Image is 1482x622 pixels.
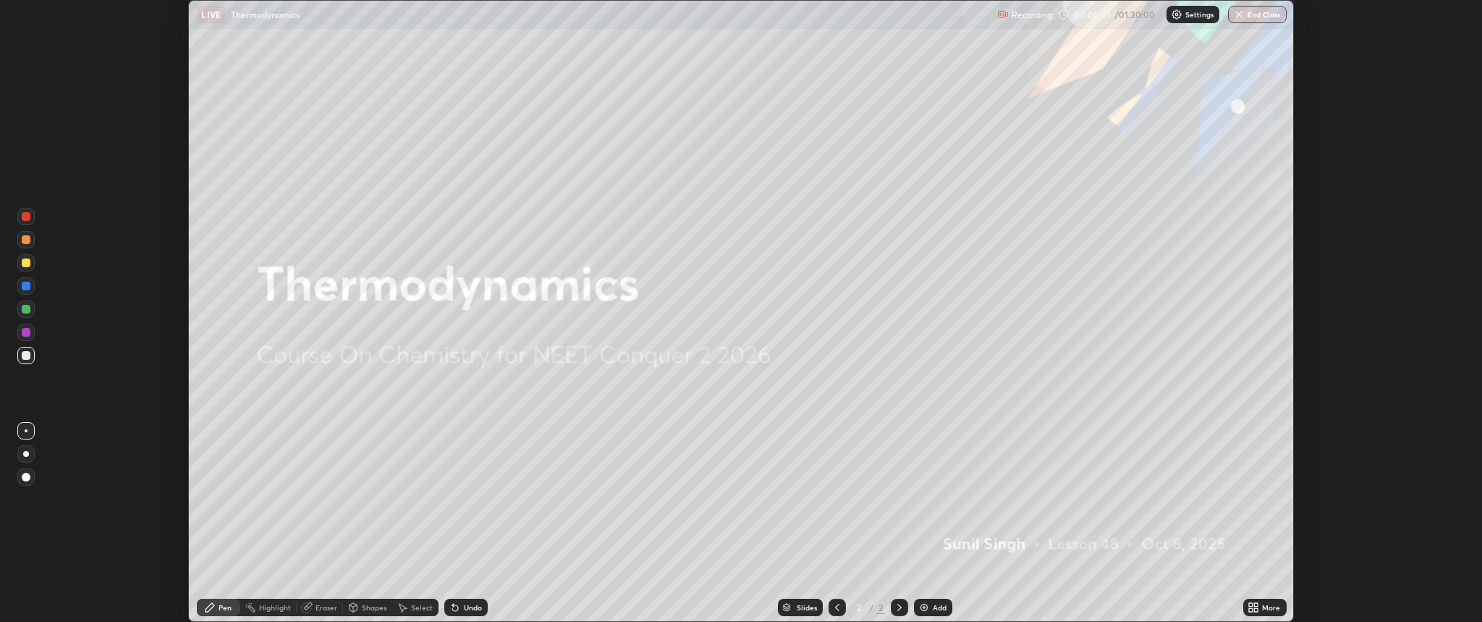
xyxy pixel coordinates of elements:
div: Add [933,604,947,611]
img: end-class-cross [1233,9,1245,20]
img: add-slide-button [918,602,930,613]
p: LIVE [201,9,221,20]
button: End Class [1228,6,1287,23]
div: Shapes [362,604,386,611]
div: Select [411,604,433,611]
div: Highlight [259,604,291,611]
div: 2 [852,603,866,612]
div: / [869,603,873,612]
div: 2 [876,601,885,614]
div: Pen [219,604,232,611]
div: Eraser [316,604,337,611]
p: Thermodynamics [231,9,300,20]
img: recording.375f2c34.svg [997,9,1009,20]
div: Undo [464,604,482,611]
div: More [1262,604,1280,611]
p: Recording [1012,9,1052,20]
img: class-settings-icons [1171,9,1182,20]
div: Slides [797,604,817,611]
p: Settings [1185,11,1214,18]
